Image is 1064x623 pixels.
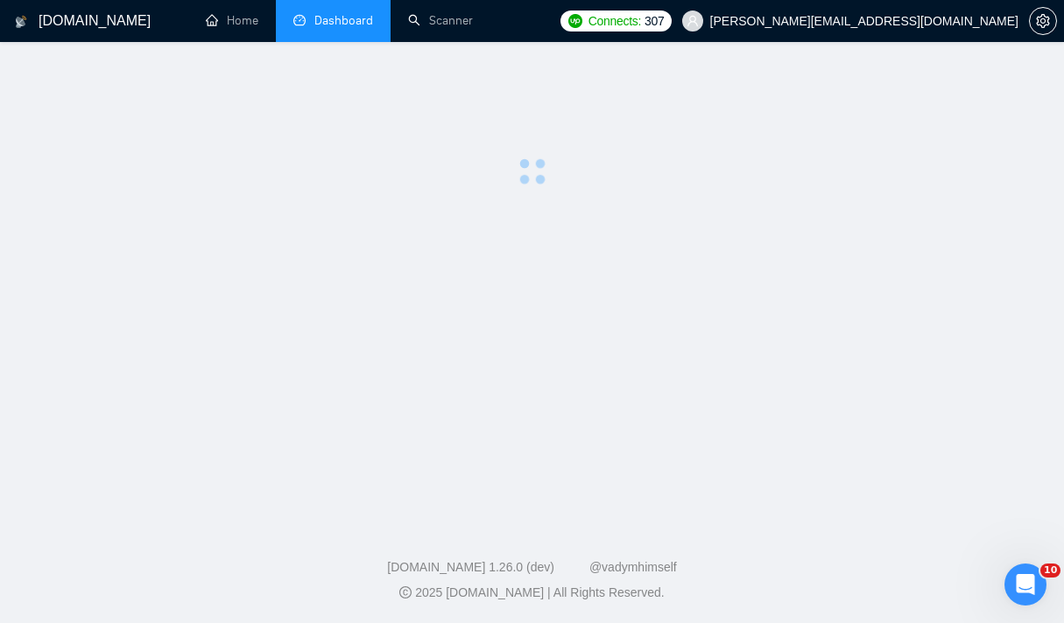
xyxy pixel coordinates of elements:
a: searchScanner [408,13,473,28]
span: user [687,15,699,27]
span: copyright [399,586,412,598]
span: Dashboard [314,13,373,28]
a: @vadymhimself [589,560,677,574]
a: setting [1029,14,1057,28]
span: dashboard [293,14,306,26]
span: 307 [645,11,664,31]
div: 2025 [DOMAIN_NAME] | All Rights Reserved. [14,584,1050,602]
span: Connects: [588,11,641,31]
iframe: Intercom live chat [1004,563,1046,605]
a: homeHome [206,13,258,28]
span: 10 [1040,563,1060,577]
span: setting [1030,14,1056,28]
button: setting [1029,7,1057,35]
img: upwork-logo.png [568,14,582,28]
img: logo [15,8,27,36]
a: [DOMAIN_NAME] 1.26.0 (dev) [387,560,554,574]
